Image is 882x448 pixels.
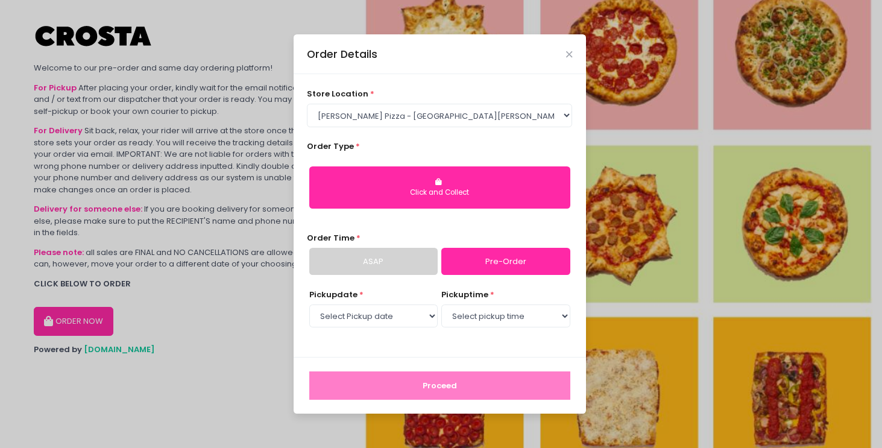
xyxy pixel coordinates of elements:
span: Order Time [307,232,354,244]
span: pickup time [441,289,488,300]
span: Pickup date [309,289,358,300]
div: Click and Collect [318,188,562,198]
div: Order Details [307,46,377,62]
a: Pre-Order [441,248,570,276]
span: store location [307,88,368,99]
button: Close [566,51,572,57]
span: Order Type [307,140,354,152]
button: Click and Collect [309,166,570,209]
button: Proceed [309,371,570,400]
a: ASAP [309,248,438,276]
